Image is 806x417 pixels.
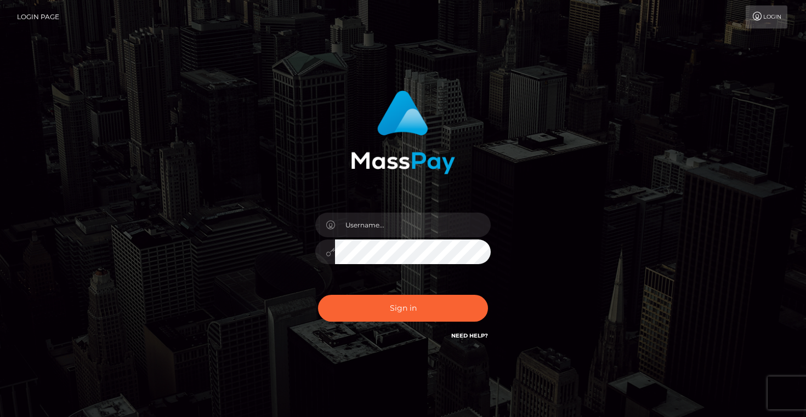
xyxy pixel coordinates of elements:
button: Sign in [318,295,488,322]
a: Login [746,5,787,28]
img: MassPay Login [351,90,455,174]
input: Username... [335,213,491,237]
a: Login Page [17,5,59,28]
a: Need Help? [451,332,488,339]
